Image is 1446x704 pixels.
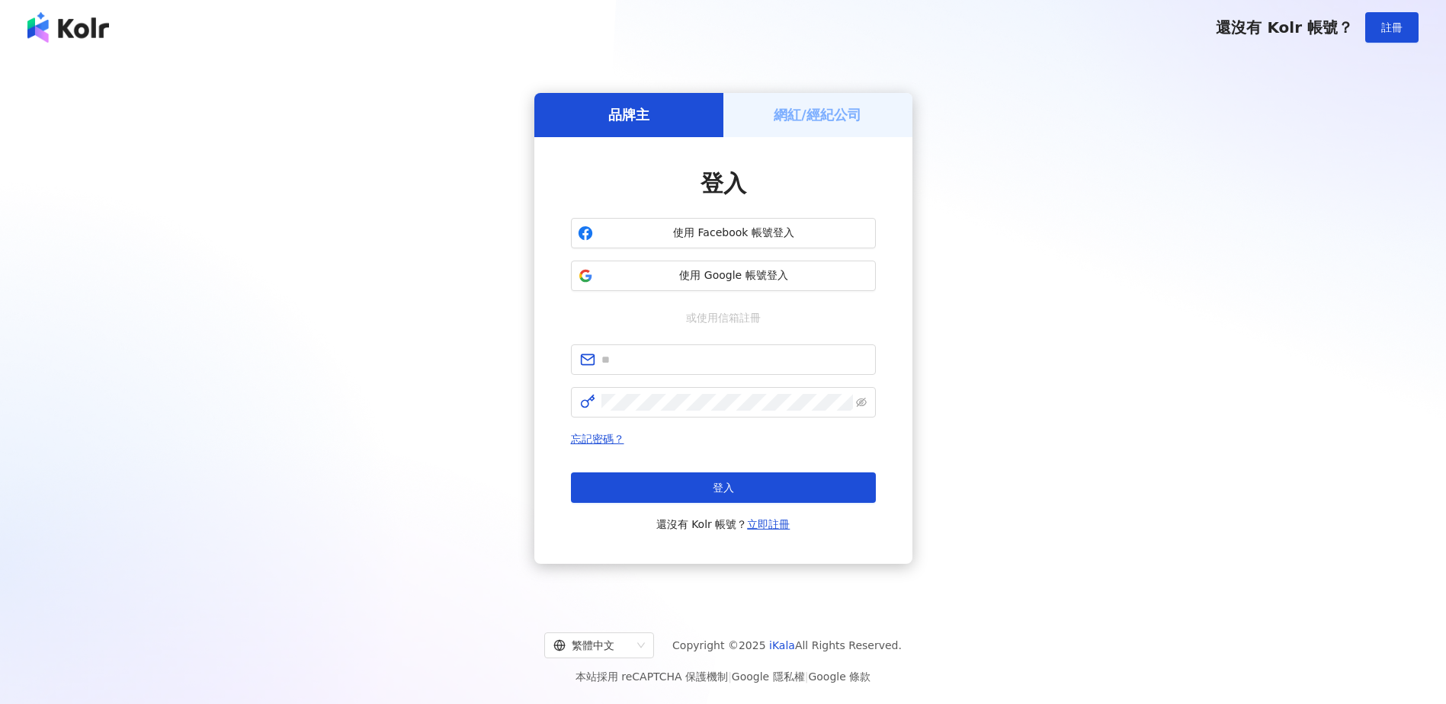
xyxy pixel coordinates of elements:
[27,12,109,43] img: logo
[1365,12,1419,43] button: 註冊
[675,309,771,326] span: 或使用信箱註冊
[571,433,624,445] a: 忘記密碼？
[856,397,867,408] span: eye-invisible
[672,636,902,654] span: Copyright © 2025 All Rights Reserved.
[713,482,734,494] span: 登入
[599,268,869,283] span: 使用 Google 帳號登入
[599,226,869,241] span: 使用 Facebook 帳號登入
[701,170,746,197] span: 登入
[576,667,870,686] span: 本站採用 reCAPTCHA 保護機制
[774,105,861,124] h5: 網紅/經紀公司
[1381,21,1403,34] span: 註冊
[1216,18,1353,37] span: 還沒有 Kolr 帳號？
[608,105,649,124] h5: 品牌主
[571,472,876,503] button: 登入
[553,633,631,658] div: 繁體中文
[805,670,809,683] span: |
[808,670,870,683] a: Google 條款
[656,515,790,533] span: 還沒有 Kolr 帳號？
[769,639,795,651] a: iKala
[571,261,876,291] button: 使用 Google 帳號登入
[571,218,876,248] button: 使用 Facebook 帳號登入
[747,518,790,530] a: 立即註冊
[732,670,805,683] a: Google 隱私權
[728,670,732,683] span: |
